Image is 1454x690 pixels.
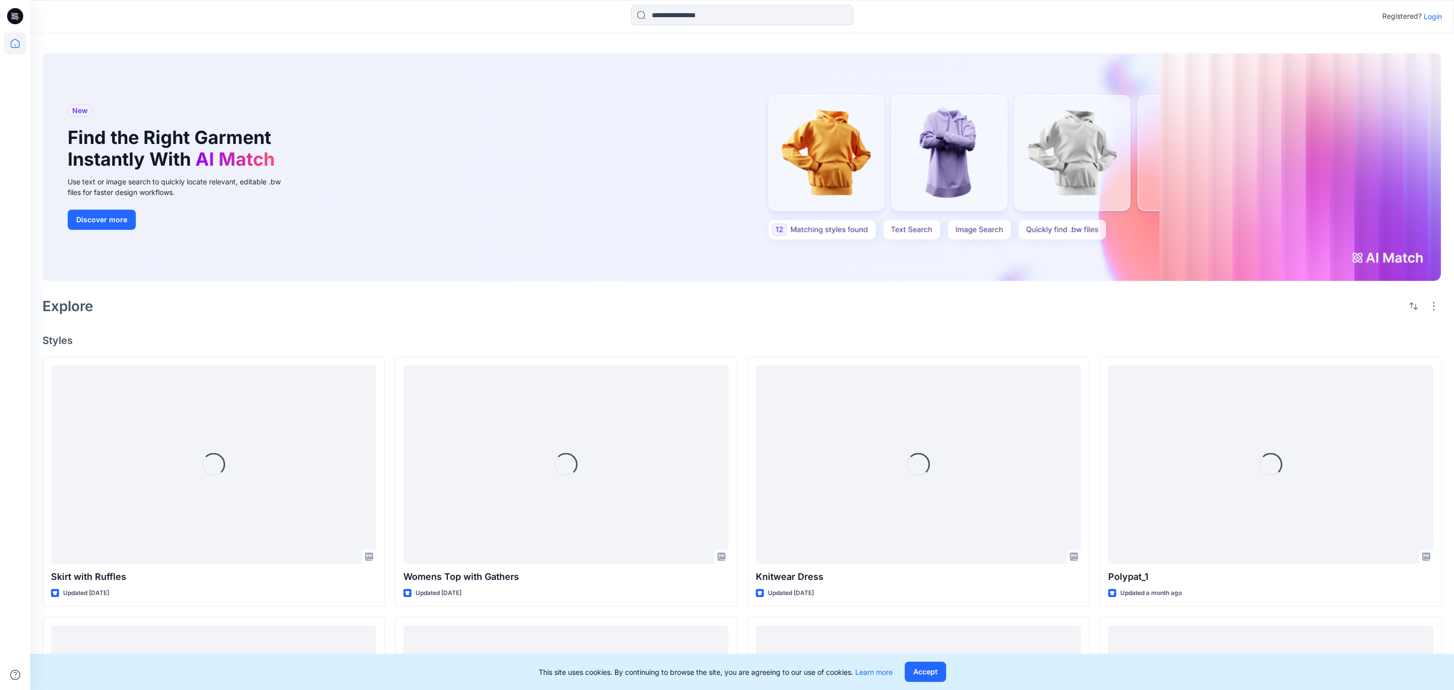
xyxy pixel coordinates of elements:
[416,588,461,599] p: Updated [DATE]
[42,298,93,314] h2: Explore
[768,588,814,599] p: Updated [DATE]
[63,588,109,599] p: Updated [DATE]
[1108,570,1433,584] p: Polypat_1
[539,667,893,677] p: This site uses cookies. By continuing to browse the site, you are agreeing to our use of cookies.
[195,148,275,170] span: AI Match
[68,127,280,170] h1: Find the Right Garment Instantly With
[855,668,893,676] a: Learn more
[1424,11,1442,22] p: Login
[72,105,88,117] span: New
[1382,10,1422,22] p: Registered?
[51,570,376,584] p: Skirt with Ruffles
[68,210,136,230] button: Discover more
[68,176,295,198] div: Use text or image search to quickly locate relevant, editable .bw files for faster design workflows.
[905,662,946,682] button: Accept
[403,570,729,584] p: Womens Top with Gathers
[42,334,1442,347] h4: Styles
[756,570,1081,584] p: Knitwear Dress
[1120,588,1182,599] p: Updated a month ago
